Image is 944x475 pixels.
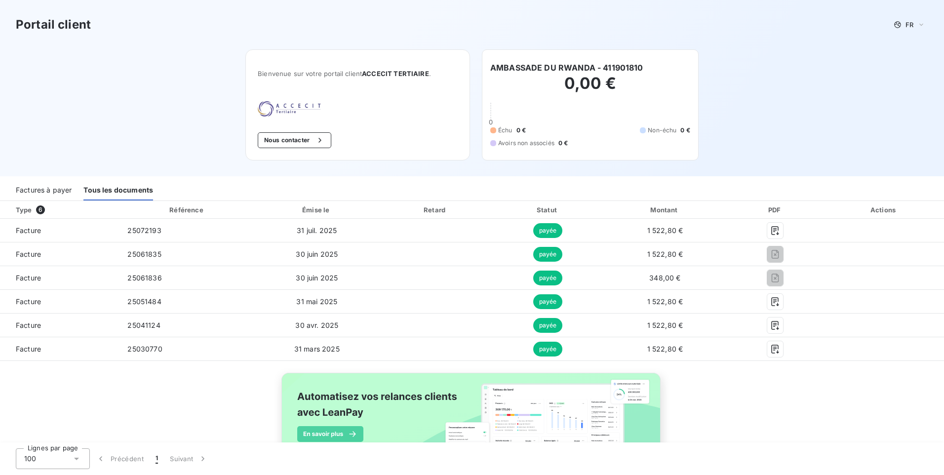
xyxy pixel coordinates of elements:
[10,205,118,215] div: Type
[498,126,512,135] span: Échu
[647,345,683,353] span: 1 522,80 €
[8,297,112,307] span: Facture
[8,226,112,236] span: Facture
[296,250,338,258] span: 30 juin 2025
[297,226,337,235] span: 31 juil. 2025
[533,342,563,356] span: payée
[258,101,321,117] img: Company logo
[127,250,161,258] span: 25061835
[516,126,526,135] span: 0 €
[533,318,563,333] span: payée
[489,118,493,126] span: 0
[647,250,683,258] span: 1 522,80 €
[127,274,161,282] span: 25061836
[258,132,331,148] button: Nous contacter
[605,205,725,215] div: Montant
[164,448,214,469] button: Suivant
[647,226,683,235] span: 1 522,80 €
[649,274,680,282] span: 348,00 €
[533,294,563,309] span: payée
[533,223,563,238] span: payée
[295,321,338,329] span: 30 avr. 2025
[498,139,554,148] span: Avoirs non associés
[8,320,112,330] span: Facture
[8,344,112,354] span: Facture
[490,74,690,103] h2: 0,00 €
[729,205,822,215] div: PDF
[647,297,683,306] span: 1 522,80 €
[558,139,568,148] span: 0 €
[8,273,112,283] span: Facture
[156,454,158,464] span: 1
[8,249,112,259] span: Facture
[24,454,36,464] span: 100
[296,274,338,282] span: 30 juin 2025
[169,206,203,214] div: Référence
[294,345,340,353] span: 31 mars 2025
[127,321,160,329] span: 25041124
[16,180,72,200] div: Factures à payer
[490,62,643,74] h6: AMBASSADE DU RWANDA - 411901810
[680,126,690,135] span: 0 €
[905,21,913,29] span: FR
[362,70,429,78] span: ACCECIT TERTIAIRE
[127,297,161,306] span: 25051484
[381,205,490,215] div: Retard
[127,226,161,235] span: 25072193
[83,180,153,200] div: Tous les documents
[296,297,337,306] span: 31 mai 2025
[257,205,377,215] div: Émise le
[648,126,676,135] span: Non-échu
[36,205,45,214] span: 6
[826,205,942,215] div: Actions
[150,448,164,469] button: 1
[90,448,150,469] button: Précédent
[16,16,91,34] h3: Portail client
[127,345,162,353] span: 25030770
[533,247,563,262] span: payée
[494,205,601,215] div: Statut
[258,70,458,78] span: Bienvenue sur votre portail client .
[533,271,563,285] span: payée
[647,321,683,329] span: 1 522,80 €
